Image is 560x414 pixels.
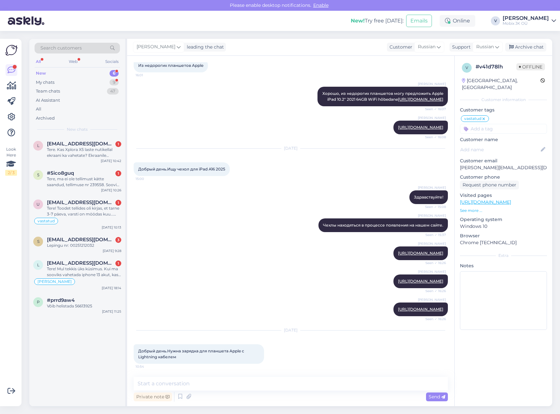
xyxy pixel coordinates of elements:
[460,97,547,103] div: Customer information
[47,303,121,309] div: Võib helistada 56613925
[460,124,547,134] input: Add a tag
[440,15,475,27] div: Online
[102,225,121,230] div: [DATE] 10:13
[505,43,546,52] div: Archive chat
[460,107,547,113] p: Customer tags
[47,260,115,266] span: lanevskijana@gmail.com
[421,317,446,321] span: Seen ✓ 16:26
[460,208,547,214] p: See more ...
[138,167,225,171] span: Добрый день.Ищу чехол для iPad A16 2025
[37,143,39,148] span: l
[421,107,446,111] span: Seen ✓ 16:07
[421,135,446,140] span: Seen ✓ 16:08
[476,43,494,51] span: Russian
[47,237,115,243] span: svetlanapaiste@gmail.com
[418,297,446,302] span: [PERSON_NAME]
[460,157,547,164] p: Customer email
[460,146,539,153] input: Add name
[5,44,18,56] img: Askly Logo
[418,185,446,190] span: [PERSON_NAME]
[5,146,17,176] div: Look Here
[429,394,445,400] span: Send
[37,280,72,284] span: [PERSON_NAME]
[503,21,549,26] div: Mobix JK OÜ
[107,88,119,95] div: 47
[460,164,547,171] p: [PERSON_NAME][EMAIL_ADDRESS][DOMAIN_NAME]
[387,44,412,51] div: Customer
[418,81,446,86] span: [PERSON_NAME]
[414,195,443,200] span: Здравствуйте!
[462,77,540,91] div: [GEOGRAPHIC_DATA], [GEOGRAPHIC_DATA]
[101,158,121,163] div: [DATE] 10:42
[503,16,556,26] a: [PERSON_NAME]Mobix JK OÜ
[476,63,516,71] div: # v41d78lh
[465,65,468,70] span: v
[67,126,88,132] span: New chats
[47,141,115,147] span: liis.nestor@gmail.com
[406,15,432,27] button: Emails
[40,45,82,52] span: Search customers
[516,63,545,70] span: Offline
[101,188,121,193] div: [DATE] 10:26
[36,115,55,122] div: Archived
[418,213,446,218] span: [PERSON_NAME]
[134,327,448,333] div: [DATE]
[36,79,54,86] div: My chats
[449,44,471,51] div: Support
[138,348,245,359] span: Добрый день.Нужна зарядка для планшета Apple с Lightning кабелем
[421,232,446,237] span: Seen ✓ 15:37
[464,117,481,121] span: vastatud
[460,232,547,239] p: Browser
[322,91,444,102] span: Хорошо, из недорогих планшетов могу предложить Apple iPad 10.2" 2021 64GB WiFi hõbedane
[37,262,39,267] span: l
[460,136,547,143] p: Customer name
[460,253,547,259] div: Extra
[421,204,446,209] span: Seen ✓ 15:08
[418,115,446,120] span: [PERSON_NAME]
[37,219,55,223] span: vastatud
[421,260,446,265] span: Seen ✓ 16:26
[421,288,446,293] span: Seen ✓ 16:26
[138,63,203,68] span: Из недорогих планшетов Apple
[398,307,443,312] a: [URL][DOMAIN_NAME]
[115,141,121,147] div: 1
[47,170,74,176] span: #5ico8guq
[460,174,547,181] p: Customer phone
[460,216,547,223] p: Operating system
[418,43,435,51] span: Russian
[418,269,446,274] span: [PERSON_NAME]
[115,200,121,206] div: 1
[418,241,446,246] span: [PERSON_NAME]
[460,181,519,189] div: Request phone number
[102,309,121,314] div: [DATE] 11:25
[110,70,119,77] div: 6
[47,205,121,217] div: Tere! Toodet tellides oli kirjas, et tarne 3-7 päeva, varsti on möödas kuu... Kas on uudiseid, ka...
[184,44,224,51] div: leading the chat
[460,199,511,205] a: [URL][DOMAIN_NAME]
[134,145,448,151] div: [DATE]
[136,176,160,181] span: 15:00
[37,202,40,207] span: u
[460,192,547,199] p: Visited pages
[36,97,60,104] div: AI Assistant
[47,200,115,205] span: uku.ojasalu@gmail.com
[491,16,500,25] div: V
[398,251,443,256] a: [URL][DOMAIN_NAME]
[398,125,443,130] a: [URL][DOMAIN_NAME]
[398,279,443,284] a: [URL][DOMAIN_NAME]
[323,223,443,228] span: Чехлы находяться в процессе появления на нашем сайте.
[36,70,46,77] div: New
[103,248,121,253] div: [DATE] 9:28
[47,243,121,248] div: Lepingu nr: 00251212032
[47,266,121,278] div: Tere! Mul tekkis üks küsimus. Kui ma sooviks vahetada iphone 13 akut, kas siis peale vahetust näi...
[115,237,121,243] div: 3
[37,239,39,244] span: s
[460,262,547,269] p: Notes
[5,170,17,176] div: 2 / 3
[398,97,443,102] a: [URL][DOMAIN_NAME]
[115,260,121,266] div: 1
[460,239,547,246] p: Chrome [TECHNICAL_ID]
[137,43,175,51] span: [PERSON_NAME]
[37,172,39,177] span: 5
[67,57,79,66] div: Web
